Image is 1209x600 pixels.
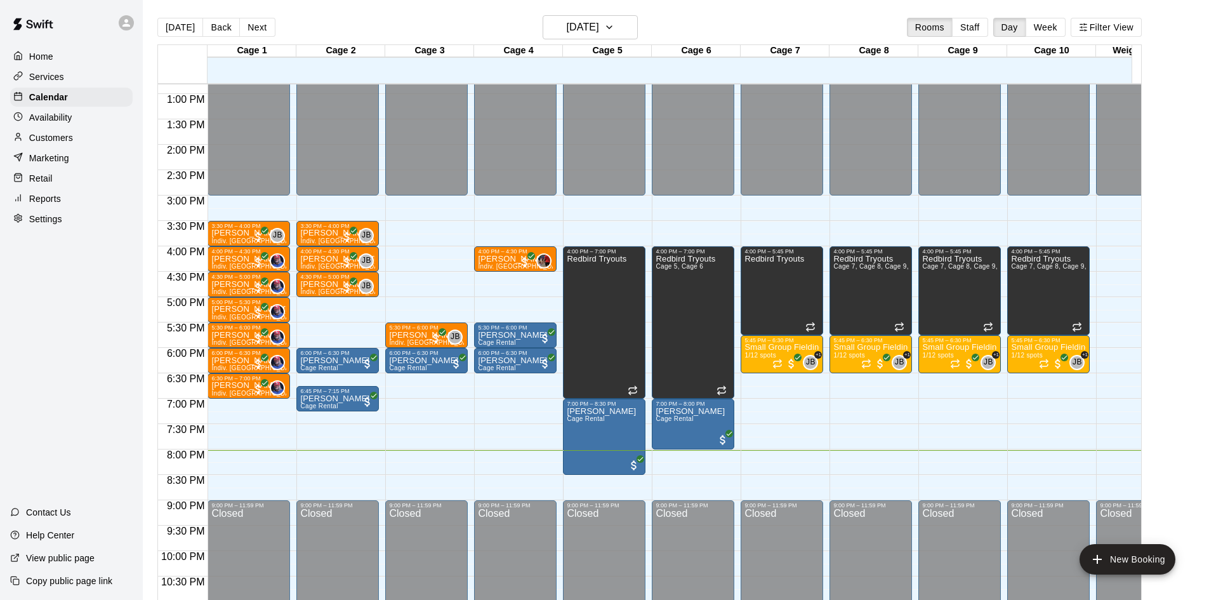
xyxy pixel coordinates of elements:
[300,274,375,280] div: 4:30 PM – 5:00 PM
[1072,322,1082,332] span: Recurring event
[652,45,741,57] div: Cage 6
[164,526,208,537] span: 9:30 PM
[164,119,208,130] span: 1:30 PM
[208,272,290,297] div: 4:30 PM – 5:00 PM: Max McManama
[950,359,960,369] span: Recurring event
[450,357,463,370] span: All customers have paid
[275,330,285,345] span: Jacob Abraham
[211,339,299,346] span: Indiv. [GEOGRAPHIC_DATA]
[164,323,208,333] span: 5:30 PM
[478,263,565,270] span: Indiv. [GEOGRAPHIC_DATA]
[164,373,208,384] span: 6:30 PM
[567,18,599,36] h6: [DATE]
[538,255,550,267] img: Jeramy Allerdissen
[29,111,72,124] p: Availability
[829,246,912,335] div: 4:00 PM – 5:45 PM: Redbird Tryouts
[211,248,286,255] div: 4:00 PM – 4:30 PM
[362,255,371,267] span: JB
[300,248,375,255] div: 4:00 PM – 4:30 PM
[1011,263,1114,270] span: Cage 7, Cage 8, Cage 9, Cage 10
[652,246,734,399] div: 4:00 PM – 7:00 PM: Redbird Tryouts
[164,475,208,486] span: 8:30 PM
[164,196,208,206] span: 3:00 PM
[10,210,133,229] div: Settings
[717,434,729,446] span: All customers have paid
[922,337,997,343] div: 5:45 PM – 6:30 PM
[453,330,463,345] span: John Beirne
[1052,357,1064,370] span: All customers have paid
[208,297,290,323] div: 5:00 PM – 5:30 PM: Sawyer van Bergen
[270,279,285,294] div: Jacob Abraham
[211,364,299,371] span: Indiv. [GEOGRAPHIC_DATA]
[26,575,112,587] p: Copy public page link
[474,323,557,348] div: 5:30 PM – 6:00 PM: Betsy Sinclair
[10,169,133,188] a: Retail
[892,355,907,370] div: James Beirne
[164,145,208,156] span: 2:00 PM
[744,502,819,509] div: 9:00 PM – 11:59 PM
[1074,355,1085,370] span: James Beirne & 1 other
[275,355,285,370] span: Jacob Abraham
[563,399,645,475] div: 7:00 PM – 8:30 PM: Christopher Kennedy
[10,88,133,107] a: Calendar
[300,364,338,371] span: Cage Rental
[29,91,68,103] p: Calendar
[364,228,374,243] span: James Beirne
[270,355,285,370] div: Jacob Abraham
[157,18,203,37] button: [DATE]
[361,357,374,370] span: All customers have paid
[806,356,816,369] span: JB
[164,297,208,308] span: 5:00 PM
[208,323,290,348] div: 5:30 PM – 6:00 PM: Lincoln Helfer
[1080,544,1175,575] button: add
[385,45,474,57] div: Cage 3
[833,337,908,343] div: 5:45 PM – 6:30 PM
[1081,351,1088,359] span: +1
[359,279,374,294] div: John Beirne
[389,339,477,346] span: Indiv. [GEOGRAPHIC_DATA]
[364,279,374,294] span: John Beirne
[519,256,531,269] span: All customers have paid
[300,388,375,394] div: 6:45 PM – 7:15 PM
[10,67,133,86] a: Services
[992,351,1000,359] span: +1
[239,18,275,37] button: Next
[208,348,290,373] div: 6:00 PM – 6:30 PM: Allen Mccoy
[385,323,468,348] div: 5:30 PM – 6:00 PM: Dean Daffltto
[541,253,552,269] span: Jeramy Allerdissen
[271,305,284,318] img: Jacob Abraham
[271,280,284,293] img: Jacob Abraham
[211,375,286,382] div: 6:30 PM – 7:00 PM
[211,299,286,305] div: 5:00 PM – 5:30 PM
[922,502,997,509] div: 9:00 PM – 11:59 PM
[993,18,1026,37] button: Day
[211,274,286,280] div: 4:30 PM – 5:00 PM
[29,192,61,205] p: Reports
[656,401,730,407] div: 7:00 PM – 8:00 PM
[1073,356,1082,369] span: JB
[211,390,299,397] span: Indiv. [GEOGRAPHIC_DATA]
[983,322,993,332] span: Recurring event
[829,335,912,373] div: 5:45 PM – 6:30 PM: Small Group Fielding (7u-8u) | Monday (Session 1)
[361,396,374,408] span: All customers have paid
[164,348,208,359] span: 6:00 PM
[10,189,133,208] a: Reports
[474,246,557,272] div: 4:00 PM – 4:30 PM: Charles Allman
[10,108,133,127] div: Availability
[364,253,374,269] span: James Beirne
[539,357,552,370] span: All customers have paid
[1011,337,1086,343] div: 5:45 PM – 6:30 PM
[922,352,953,359] span: 1/12 spots filled
[567,502,642,509] div: 9:00 PM – 11:59 PM
[211,502,286,509] div: 9:00 PM – 11:59 PM
[652,399,734,450] div: 7:00 PM – 8:00 PM: Cody Michael
[26,506,71,519] p: Contact Us
[29,172,53,185] p: Retail
[1039,359,1049,369] span: Recurring event
[1011,502,1086,509] div: 9:00 PM – 11:59 PM
[563,246,645,399] div: 4:00 PM – 7:00 PM: Redbird Tryouts
[164,272,208,283] span: 4:30 PM
[164,170,208,181] span: 2:30 PM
